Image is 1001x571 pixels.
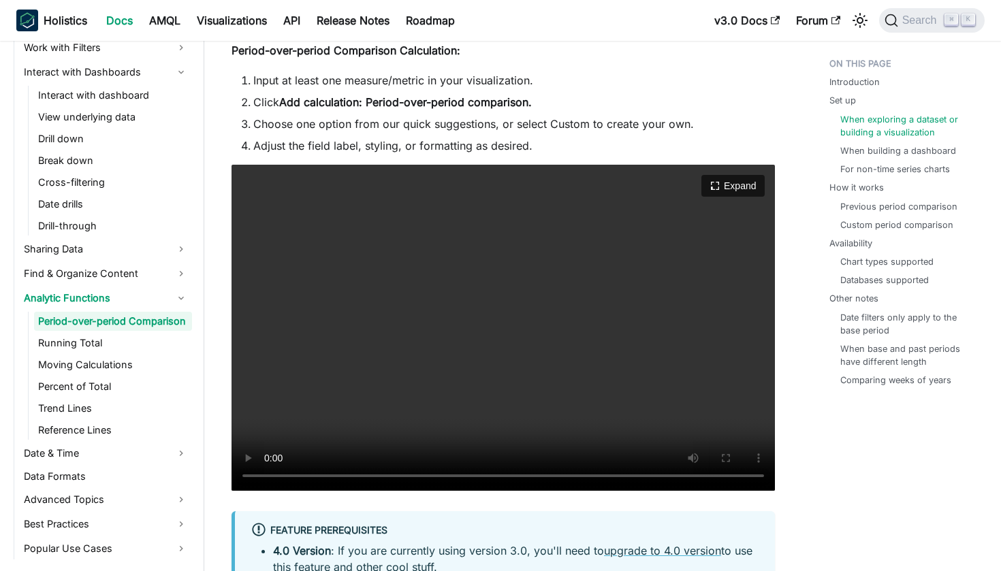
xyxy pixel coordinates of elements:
[34,108,192,127] a: View underlying data
[898,14,945,27] span: Search
[253,137,775,154] li: Adjust the field label, styling, or formatting as desired.
[34,333,192,353] a: Running Total
[840,342,974,368] a: When base and past periods have different length
[308,10,398,31] a: Release Notes
[840,218,953,231] a: Custom period comparison
[273,544,331,557] strong: 4.0 Version
[20,287,192,309] a: Analytic Functions
[849,10,871,31] button: Switch between dark and light mode (currently light mode)
[34,151,192,170] a: Break down
[34,355,192,374] a: Moving Calculations
[34,377,192,396] a: Percent of Total
[232,44,460,57] strong: Period-over-period Comparison Calculation:
[34,216,192,235] a: Drill-through
[34,86,192,105] a: Interact with dashboard
[701,175,764,197] button: Expand video
[840,374,951,387] a: Comparing weeks of years
[34,173,192,192] a: Cross-filtering
[706,10,788,31] a: v3.0 Docs
[20,263,192,284] a: Find & Organize Content
[34,399,192,418] a: Trend Lines
[398,10,463,31] a: Roadmap
[840,255,934,268] a: Chart types supported
[840,274,929,287] a: Databases supported
[840,113,974,139] a: When exploring a dataset or building a visualization
[251,522,759,540] div: Feature Prerequisites
[604,544,721,557] a: upgrade to 4.0 version
[944,14,958,26] kbd: ⌘
[34,195,192,214] a: Date drills
[840,144,956,157] a: When building a dashboard
[829,292,878,305] a: Other notes
[20,61,192,83] a: Interact with Dashboards
[840,311,974,337] a: Date filters only apply to the base period
[275,10,308,31] a: API
[788,10,848,31] a: Forum
[253,72,775,88] li: Input at least one measure/metric in your visualization.
[20,489,192,510] a: Advanced Topics
[253,116,775,132] li: Choose one option from our quick suggestions, or select Custom to create your own.
[253,94,775,110] li: Click
[840,200,957,213] a: Previous period comparison
[829,94,856,107] a: Set up
[98,10,141,31] a: Docs
[34,312,192,331] a: Period-over-period Comparison
[20,513,192,535] a: Best Practices
[20,467,192,486] a: Data Formats
[16,10,87,31] a: HolisticsHolistics
[20,538,192,559] a: Popular Use Cases
[279,95,532,109] strong: Add calculation: Period-over-period comparison.
[34,421,192,440] a: Reference Lines
[829,76,880,88] a: Introduction
[829,237,872,250] a: Availability
[44,12,87,29] b: Holistics
[232,165,775,491] video: Your browser does not support embedding video, but you can .
[840,163,950,176] a: For non-time series charts
[879,8,985,33] button: Search (Command+K)
[20,238,192,260] a: Sharing Data
[141,10,189,31] a: AMQL
[20,37,192,59] a: Work with Filters
[20,442,192,464] a: Date & Time
[962,14,975,26] kbd: K
[16,10,38,31] img: Holistics
[829,181,884,194] a: How it works
[34,129,192,148] a: Drill down
[189,10,275,31] a: Visualizations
